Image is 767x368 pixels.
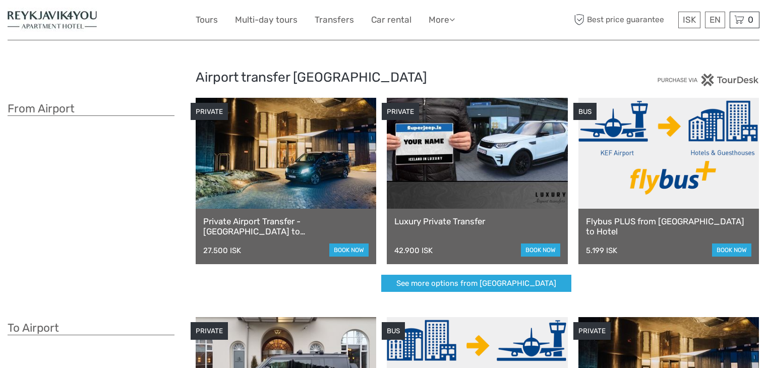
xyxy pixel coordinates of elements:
[573,322,611,340] div: PRIVATE
[196,13,218,27] a: Tours
[586,246,617,255] div: 5.199 ISK
[657,74,759,86] img: PurchaseViaTourDesk.png
[586,216,751,237] a: Flybus PLUS from [GEOGRAPHIC_DATA] to Hotel
[371,13,411,27] a: Car rental
[746,15,755,25] span: 0
[8,8,97,32] img: 6-361f32cd-14e7-48eb-9e68-625e5797bc9e_logo_small.jpg
[683,15,696,25] span: ISK
[203,246,241,255] div: 27.500 ISK
[712,243,751,257] a: book now
[315,13,354,27] a: Transfers
[203,216,369,237] a: Private Airport Transfer - [GEOGRAPHIC_DATA] to [GEOGRAPHIC_DATA]
[705,12,725,28] div: EN
[381,275,571,292] a: See more options from [GEOGRAPHIC_DATA]
[191,322,228,340] div: PRIVATE
[8,321,174,335] h3: To Airport
[429,13,455,27] a: More
[382,103,419,120] div: PRIVATE
[394,216,560,226] a: Luxury Private Transfer
[521,243,560,257] a: book now
[196,70,572,86] h2: Airport transfer [GEOGRAPHIC_DATA]
[329,243,369,257] a: book now
[394,246,433,255] div: 42.900 ISK
[573,103,597,120] div: BUS
[191,103,228,120] div: PRIVATE
[382,322,405,340] div: BUS
[571,12,676,28] span: Best price guarantee
[8,102,174,116] h3: From Airport
[235,13,298,27] a: Multi-day tours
